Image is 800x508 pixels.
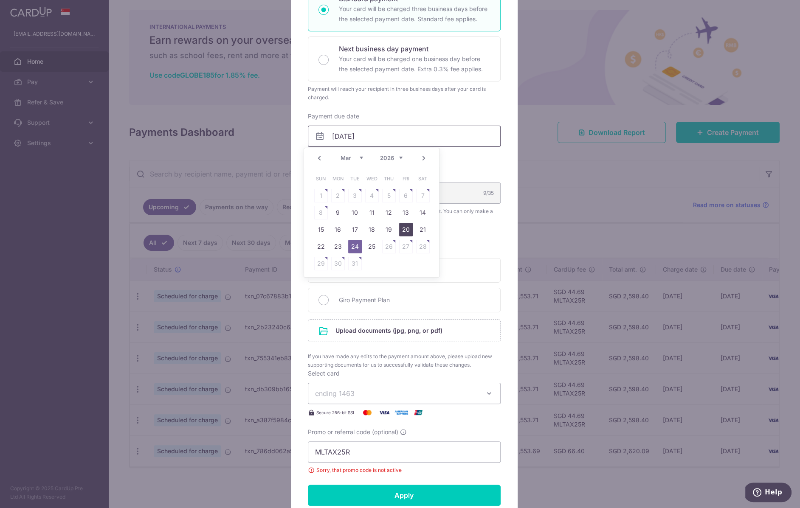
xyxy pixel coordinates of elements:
[339,4,490,24] p: Your card will be charged three business days before the selected payment date. Standard fee appl...
[399,206,413,219] a: 13
[382,206,396,219] a: 12
[399,172,413,185] span: Friday
[308,112,359,121] label: Payment due date
[331,172,345,185] span: Monday
[416,172,430,185] span: Saturday
[419,153,429,163] a: Next
[348,223,362,236] a: 17
[308,383,501,404] button: ending 1463
[308,428,398,436] span: Promo or referral code (optional)
[416,223,430,236] a: 21
[382,172,396,185] span: Thursday
[308,466,501,474] span: Sorry, that promo code is not active
[314,172,328,185] span: Sunday
[339,44,490,54] p: Next business day payment
[339,295,490,305] span: Giro Payment Plan
[314,153,324,163] a: Prev
[314,240,328,253] a: 22
[348,206,362,219] a: 10
[382,223,396,236] a: 19
[348,172,362,185] span: Tuesday
[745,483,792,504] iframe: Opens a widget where you can find more information
[308,369,340,378] label: Select card
[331,240,345,253] a: 23
[483,189,494,197] div: 9/35
[316,409,355,416] span: Secure 256-bit SSL
[376,407,393,418] img: Visa
[416,206,430,219] a: 14
[331,223,345,236] a: 16
[308,126,501,147] input: DD / MM / YYYY
[365,223,379,236] a: 18
[365,206,379,219] a: 11
[348,240,362,253] a: 24
[331,206,345,219] a: 9
[308,485,501,506] input: Apply
[410,407,427,418] img: UnionPay
[315,389,355,398] span: ending 1463
[393,407,410,418] img: American Express
[314,223,328,236] a: 15
[365,172,379,185] span: Wednesday
[308,352,501,369] span: If you have made any edits to the payment amount above, please upload new supporting documents fo...
[308,85,501,102] div: Payment will reach your recipient in three business days after your card is charged.
[339,54,490,74] p: Your card will be charged one business day before the selected payment date. Extra 0.3% fee applies.
[359,407,376,418] img: Mastercard
[399,223,413,236] a: 20
[365,240,379,253] a: 25
[308,319,501,342] div: Upload documents (jpg, png, or pdf)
